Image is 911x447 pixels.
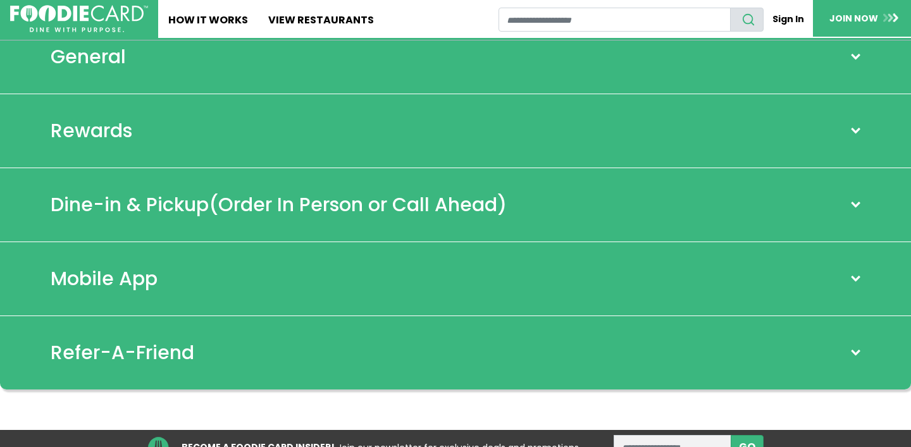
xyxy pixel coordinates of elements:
[51,341,194,364] h2: Refer-A-Friend
[499,8,731,32] input: restaurant search
[51,119,132,142] h2: Rewards
[730,8,764,32] button: search
[51,267,158,290] h2: Mobile App
[209,191,507,218] span: (Order In Person or Call Ahead)
[764,8,813,31] a: Sign In
[51,193,507,216] h2: Dine-in & Pickup
[51,46,126,68] h2: General
[10,5,148,33] img: FoodieCard; Eat, Drink, Save, Donate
